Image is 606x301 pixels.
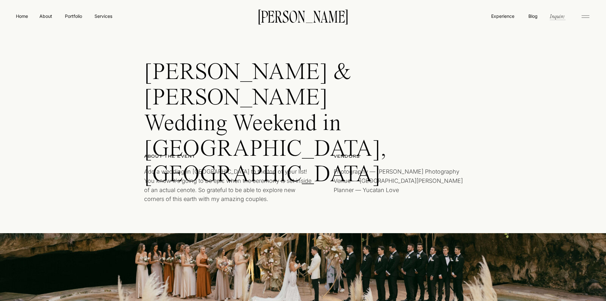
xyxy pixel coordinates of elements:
[38,13,53,19] a: About
[144,153,255,160] a: ABout the event
[62,13,85,19] a: Portfolio
[549,12,565,20] a: Inquire
[527,13,539,19] a: Blog
[491,13,515,19] a: Experience
[15,13,29,19] a: Home
[248,9,358,23] a: [PERSON_NAME]
[144,167,312,207] p: Add a wedding in [GEOGRAPHIC_DATA] to the top of your list! You know it's going to be epic when t...
[334,167,466,207] p: Photography — [PERSON_NAME] Photography Venue — [GEOGRAPHIC_DATA][PERSON_NAME] Planner — Yucatan ...
[94,13,113,19] a: Services
[334,153,445,160] a: Vendors
[144,60,406,133] h1: [PERSON_NAME] & [PERSON_NAME] Wedding Weekend in [GEOGRAPHIC_DATA], [GEOGRAPHIC_DATA]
